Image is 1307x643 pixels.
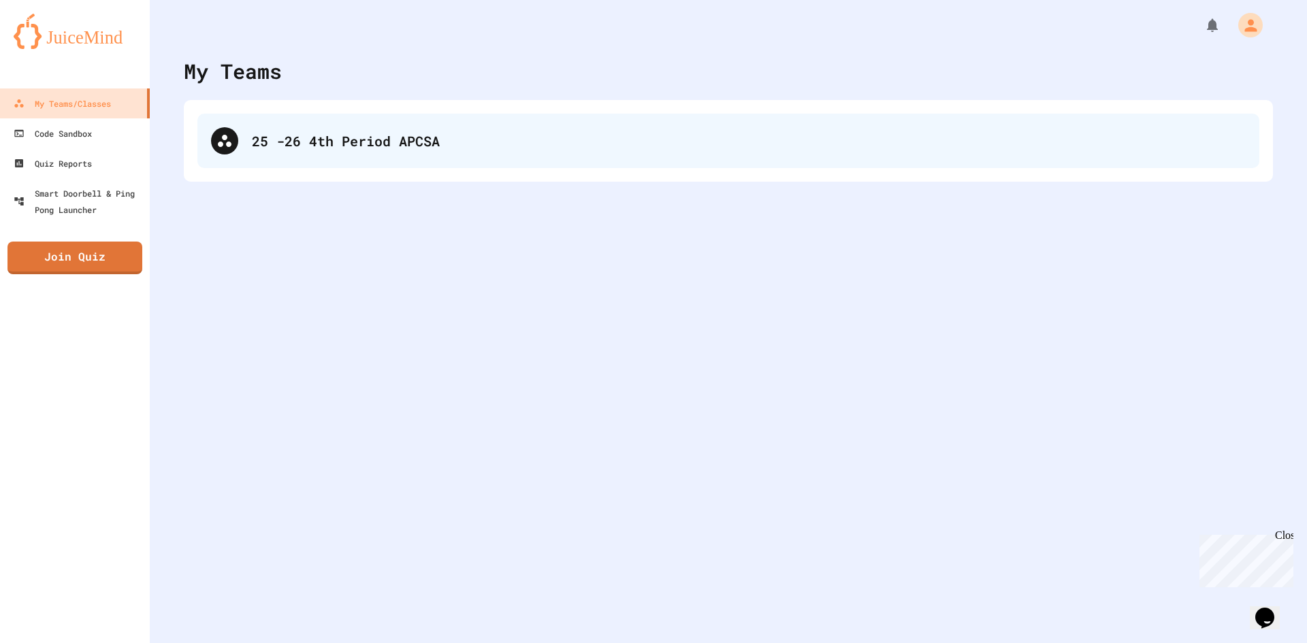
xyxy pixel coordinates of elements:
iframe: chat widget [1250,589,1293,629]
div: 25 -26 4th Period APCSA [197,114,1259,168]
div: My Teams [184,56,282,86]
div: My Account [1224,10,1266,41]
div: My Teams/Classes [14,95,111,112]
a: Join Quiz [7,242,142,274]
div: Code Sandbox [14,125,92,142]
div: Smart Doorbell & Ping Pong Launcher [14,185,144,218]
div: Quiz Reports [14,155,92,171]
div: My Notifications [1179,14,1224,37]
div: 25 -26 4th Period APCSA [252,131,1246,151]
img: logo-orange.svg [14,14,136,49]
iframe: chat widget [1194,529,1293,587]
div: Chat with us now!Close [5,5,94,86]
